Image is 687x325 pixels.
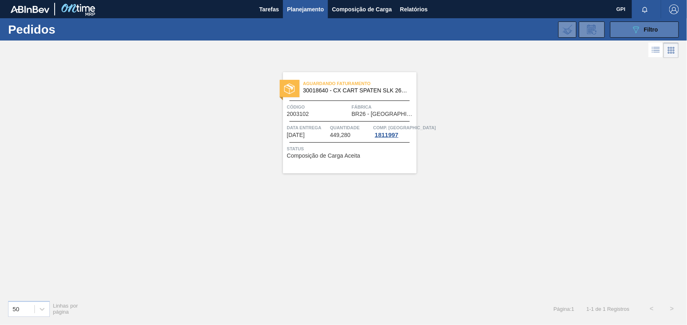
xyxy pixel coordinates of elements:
[13,306,19,312] div: 50
[8,25,127,34] h1: Pedidos
[579,21,605,38] div: Solicitação de Revisão de Pedidos
[664,43,679,58] div: Visão em Cards
[53,303,78,315] span: Linhas por página
[287,103,350,111] span: Código
[11,6,49,13] img: TNhmsLtSVTkK8tSr43FrP2fwEKptu5GPRR3wAAAABJRU5ErkJggg==
[271,72,417,173] a: statusAguardando Faturamento30018640 - CX CART SPATEN SLK 269C8 429 276GCódigo2003102FábricaBR26 ...
[303,79,417,88] span: Aguardando Faturamento
[642,299,662,319] button: <
[330,132,351,138] span: 449,280
[352,111,415,117] span: BR26 - Uberlândia
[373,132,400,138] div: 1811997
[287,153,360,159] span: Composição de Carga Aceita
[373,124,415,138] a: Comp. [GEOGRAPHIC_DATA]1811997
[330,124,371,132] span: Quantidade
[400,4,428,14] span: Relatórios
[352,103,415,111] span: Fábrica
[669,4,679,14] img: Logout
[287,124,328,132] span: Data entrega
[332,4,392,14] span: Composição de Carga
[558,21,576,38] div: Importar Negociações dos Pedidos
[662,299,682,319] button: >
[284,83,295,94] img: status
[610,21,679,38] button: Filtro
[649,43,664,58] div: Visão em Lista
[553,306,574,312] span: Página : 1
[287,132,305,138] span: 11/09/2025
[632,4,658,15] button: Notificações
[287,111,309,117] span: 2003102
[587,306,630,312] span: 1 - 1 de 1 Registros
[644,26,658,33] span: Filtro
[303,88,410,94] span: 30018640 - CX CART SPATEN SLK 269C8 429 276G
[373,124,436,132] span: Comp. Carga
[287,145,415,153] span: Status
[287,4,324,14] span: Planejamento
[259,4,279,14] span: Tarefas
